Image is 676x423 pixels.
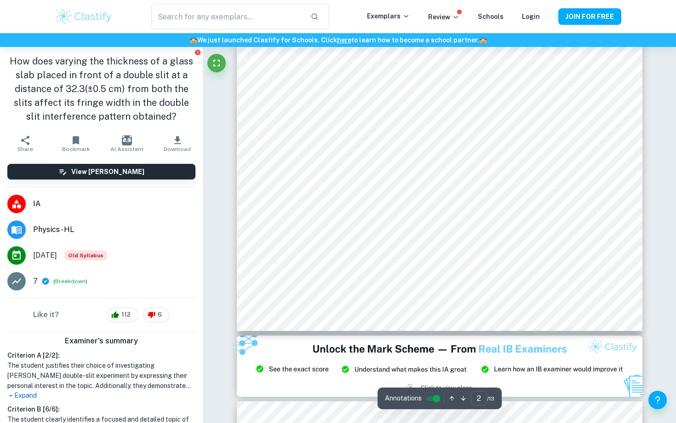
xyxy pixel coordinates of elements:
span: ( ) [53,277,87,286]
span: Download [164,146,191,152]
h1: The student justifies their choice of investigating [PERSON_NAME] double-slit experiment by expre... [7,360,195,391]
span: AI Assistant [110,146,143,152]
h6: Criterion A [ 2 / 2 ]: [7,350,195,360]
button: Fullscreen [207,54,226,72]
span: IA [33,198,195,209]
div: 112 [107,307,138,322]
h1: How does varying the thickness of a glass slab placed in front of a double slit at a distance of ... [7,54,195,123]
span: 112 [116,310,136,319]
p: Exemplars [367,11,410,21]
p: 7 [33,276,38,287]
button: Report issue [194,49,201,56]
a: Login [522,13,540,20]
div: Starting from the May 2025 session, the Physics IA requirements have changed. It's OK to refer to... [64,250,107,261]
span: Old Syllabus [64,250,107,261]
span: Physics - HL [33,224,195,235]
img: AI Assistant [122,135,132,145]
span: Bookmark [62,146,90,152]
span: 🏫 [479,36,487,44]
span: 🏫 [189,36,197,44]
p: Expand [7,391,195,400]
button: JOIN FOR FREE [558,8,621,25]
button: Download [152,131,203,156]
h6: Examiner's summary [4,336,199,347]
span: 6 [153,310,167,319]
h6: View [PERSON_NAME] [71,167,144,177]
button: AI Assistant [102,131,152,156]
button: Help and Feedback [648,391,667,409]
span: [DATE] [33,250,57,261]
a: here [337,36,351,44]
span: Annotations [385,394,422,403]
img: Clastify logo [55,7,113,26]
img: Ad [237,336,642,396]
button: View [PERSON_NAME] [7,164,195,180]
p: Review [428,12,459,22]
input: Search for any exemplars... [151,4,303,29]
span: / 13 [487,394,494,403]
div: 6 [143,307,170,322]
a: Schools [478,13,504,20]
h6: We just launched Clastify for Schools. Click to learn how to become a school partner. [2,35,674,45]
h6: Criterion B [ 6 / 6 ]: [7,404,195,414]
button: Breakdown [55,277,86,285]
span: Share [17,146,33,152]
h6: Like it? [33,309,59,320]
button: Bookmark [51,131,101,156]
